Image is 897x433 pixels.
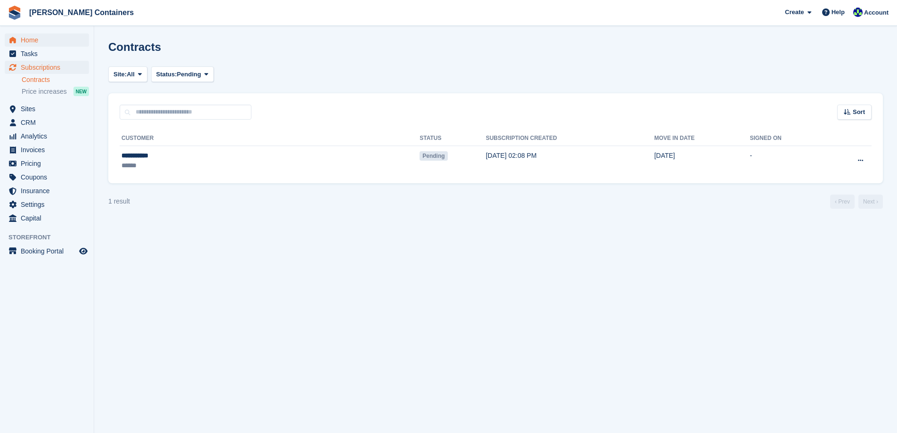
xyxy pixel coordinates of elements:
span: Settings [21,198,77,211]
button: Site: All [108,66,147,82]
a: menu [5,61,89,74]
span: Price increases [22,87,67,96]
span: Booking Portal [21,245,77,258]
a: menu [5,198,89,211]
span: Home [21,33,77,47]
span: Account [864,8,889,17]
td: - [750,146,824,176]
span: Site: [113,70,127,79]
a: Price increases NEW [22,86,89,97]
th: Move in date [654,131,750,146]
span: All [127,70,135,79]
a: Previous [830,195,855,209]
span: Coupons [21,171,77,184]
th: Customer [120,131,420,146]
button: Status: Pending [151,66,214,82]
th: Status [420,131,485,146]
span: Create [785,8,804,17]
span: Tasks [21,47,77,60]
td: [DATE] [654,146,750,176]
span: Storefront [8,233,94,242]
div: NEW [73,87,89,96]
span: Help [832,8,845,17]
span: Pending [177,70,201,79]
span: Analytics [21,130,77,143]
th: Signed on [750,131,824,146]
a: menu [5,157,89,170]
a: [PERSON_NAME] Containers [25,5,137,20]
a: Contracts [22,75,89,84]
span: Pricing [21,157,77,170]
span: Capital [21,212,77,225]
nav: Page [828,195,885,209]
img: Audra Whitelaw [853,8,863,17]
span: Sort [853,107,865,117]
a: menu [5,130,89,143]
span: Status: [156,70,177,79]
span: Subscriptions [21,61,77,74]
img: stora-icon-8386f47178a22dfd0bd8f6a31ec36ba5ce8667c1dd55bd0f319d3a0aa187defe.svg [8,6,22,20]
td: [DATE] 02:08 PM [486,146,655,176]
a: menu [5,116,89,129]
a: menu [5,33,89,47]
a: menu [5,212,89,225]
a: Next [858,195,883,209]
a: Preview store [78,245,89,257]
a: menu [5,47,89,60]
span: CRM [21,116,77,129]
a: menu [5,171,89,184]
th: Subscription created [486,131,655,146]
span: Sites [21,102,77,115]
a: menu [5,245,89,258]
a: menu [5,143,89,156]
a: menu [5,102,89,115]
div: 1 result [108,196,130,206]
span: Insurance [21,184,77,197]
a: menu [5,184,89,197]
span: Pending [420,151,447,161]
h1: Contracts [108,41,161,53]
span: Invoices [21,143,77,156]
